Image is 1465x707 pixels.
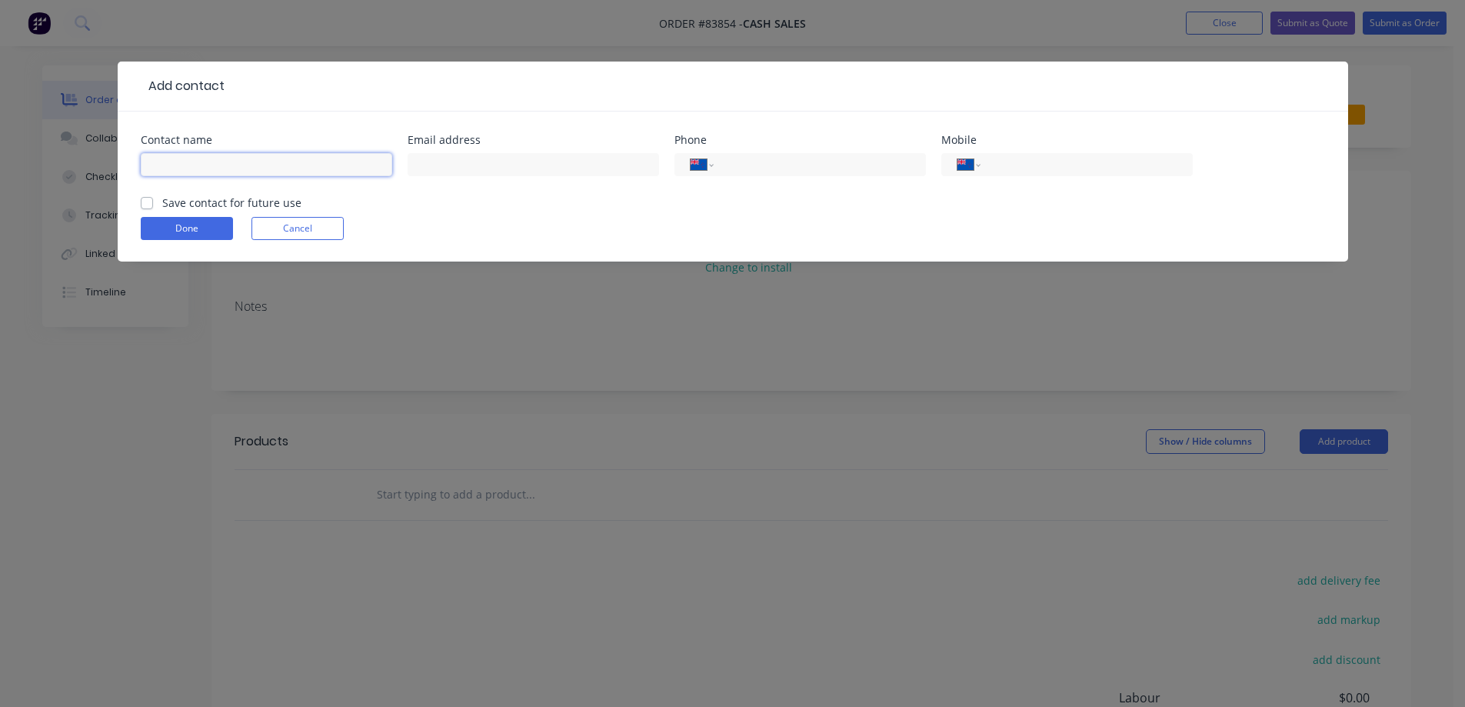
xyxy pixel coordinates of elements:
button: Cancel [251,217,344,240]
button: Done [141,217,233,240]
div: Contact name [141,135,392,145]
div: Add contact [141,77,225,95]
div: Phone [674,135,926,145]
div: Email address [408,135,659,145]
div: Mobile [941,135,1193,145]
label: Save contact for future use [162,195,301,211]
